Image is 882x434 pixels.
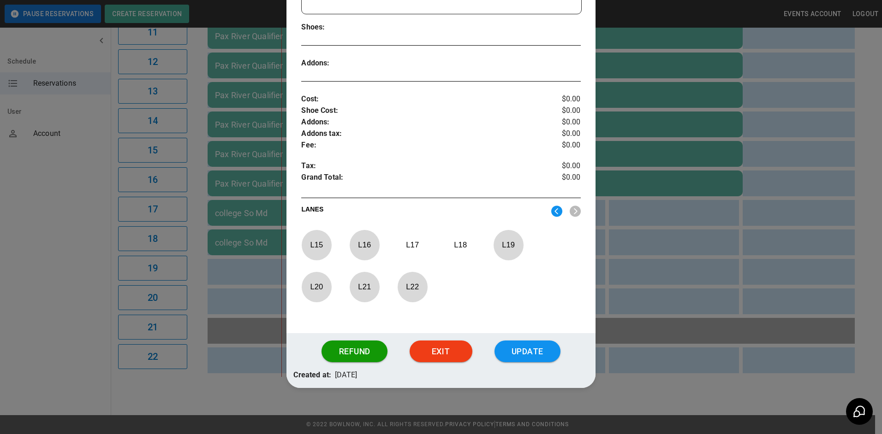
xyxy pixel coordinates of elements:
[301,205,543,217] p: LANES
[301,128,534,140] p: Addons tax :
[493,234,524,256] p: L 19
[534,94,581,105] p: $0.00
[410,340,472,363] button: Exit
[301,58,371,69] p: Addons :
[349,276,380,298] p: L 21
[293,369,331,381] p: Created at:
[301,117,534,128] p: Addons :
[551,205,562,217] img: left2.png
[335,369,357,381] p: [DATE]
[534,128,581,140] p: $0.00
[445,234,476,256] p: L 18
[301,234,332,256] p: L 15
[301,105,534,117] p: Shoe Cost :
[495,340,560,363] button: Update
[397,234,428,256] p: L 17
[534,105,581,117] p: $0.00
[397,276,428,298] p: L 22
[301,276,332,298] p: L 20
[534,172,581,186] p: $0.00
[570,205,581,217] img: right2.png
[301,94,534,105] p: Cost :
[534,140,581,151] p: $0.00
[301,140,534,151] p: Fee :
[301,160,534,172] p: Tax :
[534,160,581,172] p: $0.00
[349,234,380,256] p: L 16
[322,340,387,363] button: Refund
[301,172,534,186] p: Grand Total :
[301,22,371,33] p: Shoes :
[534,117,581,128] p: $0.00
